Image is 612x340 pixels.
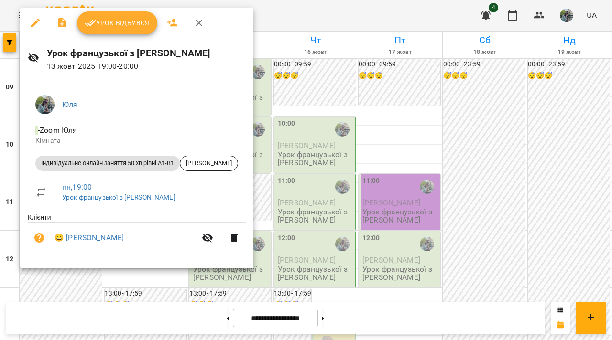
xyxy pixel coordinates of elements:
span: - Zoom Юля [35,126,79,135]
img: c71655888622cca4d40d307121b662d7.jpeg [35,95,55,114]
button: Візит ще не сплачено. Додати оплату? [28,226,51,249]
span: Урок відбувся [85,17,150,29]
div: [PERSON_NAME] [180,156,238,171]
a: 😀 [PERSON_NAME] [55,232,124,244]
p: 13 жовт 2025 19:00 - 20:00 [47,61,246,72]
a: Юля [62,100,77,109]
a: пн , 19:00 [62,182,92,191]
ul: Клієнти [28,212,246,257]
span: [PERSON_NAME] [180,159,238,168]
h6: Урок французької з [PERSON_NAME] [47,46,246,61]
p: Кімната [35,136,238,146]
span: Індивідуальне онлайн заняття 50 хв рівні А1-В1 [35,159,180,168]
button: Урок відбувся [77,11,157,34]
a: Урок французької з [PERSON_NAME] [62,193,175,201]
